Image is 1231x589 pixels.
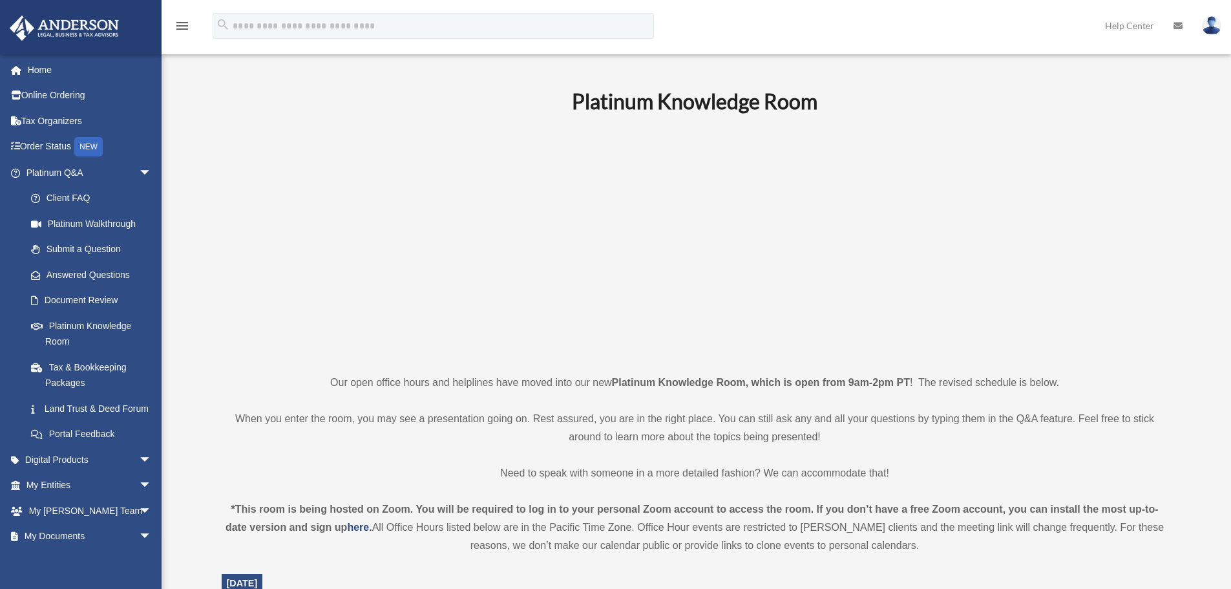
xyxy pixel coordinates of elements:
a: menu [174,23,190,34]
img: Anderson Advisors Platinum Portal [6,16,123,41]
strong: *This room is being hosted on Zoom. You will be required to log in to your personal Zoom account ... [226,504,1159,533]
p: When you enter the room, you may see a presentation going on. Rest assured, you are in the right ... [222,410,1168,446]
strong: Platinum Knowledge Room, which is open from 9am-2pm PT [612,377,910,388]
b: Platinum Knowledge Room [572,89,817,114]
a: Digital Productsarrow_drop_down [9,447,171,473]
a: Client FAQ [18,186,171,211]
div: NEW [74,137,103,156]
a: Platinum Walkthrough [18,211,171,237]
span: arrow_drop_down [139,160,165,186]
a: Online Ordering [9,83,171,109]
span: arrow_drop_down [139,524,165,550]
a: Tax Organizers [9,108,171,134]
div: All Office Hours listed below are in the Pacific Time Zone. Office Hour events are restricted to ... [222,500,1168,555]
span: [DATE] [227,578,258,588]
a: My Documentsarrow_drop_down [9,524,171,550]
i: menu [174,18,190,34]
a: here [347,522,369,533]
a: My Entitiesarrow_drop_down [9,473,171,498]
strong: . [369,522,372,533]
a: Answered Questions [18,262,171,288]
span: arrow_drop_down [139,447,165,473]
a: Home [9,57,171,83]
a: Submit a Question [18,237,171,262]
a: Document Review [18,288,171,314]
span: arrow_drop_down [139,498,165,524]
a: Platinum Knowledge Room [18,313,165,354]
p: Need to speak with someone in a more detailed fashion? We can accommodate that! [222,464,1168,482]
a: Portal Feedback [18,422,171,447]
a: Order StatusNEW [9,134,171,160]
span: arrow_drop_down [139,473,165,499]
a: My [PERSON_NAME] Teamarrow_drop_down [9,498,171,524]
a: Land Trust & Deed Forum [18,396,171,422]
iframe: 231110_Toby_KnowledgeRoom [501,131,889,350]
a: Tax & Bookkeeping Packages [18,354,171,396]
a: Platinum Q&Aarrow_drop_down [9,160,171,186]
i: search [216,17,230,32]
img: User Pic [1202,16,1221,35]
p: Our open office hours and helplines have moved into our new ! The revised schedule is below. [222,374,1168,392]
